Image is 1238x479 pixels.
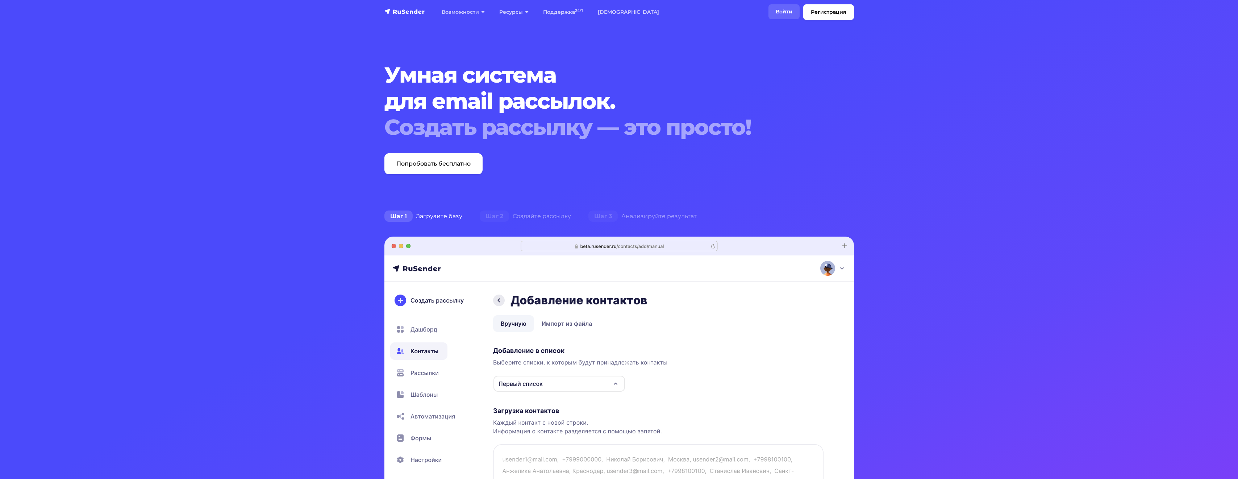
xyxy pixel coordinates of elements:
h1: Умная система для email рассылок. [384,62,814,140]
a: Регистрация [803,4,854,20]
a: Поддержка24/7 [536,5,591,20]
div: Анализируйте результат [580,209,705,224]
span: Шаг 2 [480,211,509,222]
a: Возможности [434,5,492,20]
div: Создайте рассылку [471,209,580,224]
a: Попробовать бесплатно [384,153,483,174]
a: Войти [768,4,800,19]
span: Шаг 1 [384,211,413,222]
sup: 24/7 [575,8,583,13]
div: Создать рассылку — это просто! [384,114,814,140]
span: Шаг 3 [588,211,618,222]
a: [DEMOGRAPHIC_DATA] [591,5,666,20]
img: RuSender [384,8,425,15]
div: Загрузите базу [376,209,471,224]
a: Ресурсы [492,5,536,20]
